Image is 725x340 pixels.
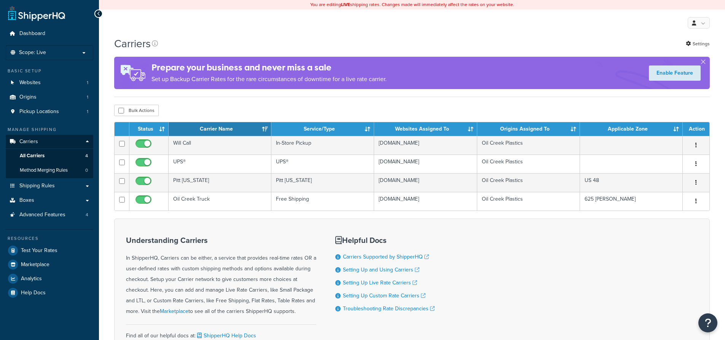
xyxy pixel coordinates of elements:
[6,76,93,90] li: Websites
[21,262,49,268] span: Marketplace
[21,247,57,254] span: Test Your Rates
[6,126,93,133] div: Manage Shipping
[6,135,93,149] a: Carriers
[126,236,316,317] div: In ShipperHQ, Carriers can be either, a service that provides real-time rates OR a user-defined r...
[6,135,93,178] li: Carriers
[6,258,93,271] a: Marketplace
[6,179,93,193] a: Shipping Rules
[19,80,41,86] span: Websites
[20,167,68,174] span: Method Merging Rules
[19,109,59,115] span: Pickup Locations
[343,266,419,274] a: Setting Up and Using Carriers
[6,163,93,177] li: Method Merging Rules
[580,122,683,136] th: Applicable Zone: activate to sort column ascending
[374,192,477,211] td: [DOMAIN_NAME]
[19,30,45,37] span: Dashboard
[477,155,580,173] td: Oil Creek Plastics
[649,65,701,81] a: Enable Feature
[6,149,93,163] li: All Carriers
[341,1,350,8] b: LIVE
[19,212,65,218] span: Advanced Features
[374,136,477,155] td: [DOMAIN_NAME]
[19,183,55,189] span: Shipping Rules
[6,149,93,163] a: All Carriers 4
[19,94,37,101] span: Origins
[86,212,88,218] span: 4
[87,94,88,101] span: 1
[343,292,425,300] a: Setting Up Custom Rate Carriers
[683,122,709,136] th: Action
[6,90,93,104] li: Origins
[169,136,271,155] td: Will Call
[85,167,88,174] span: 0
[160,307,188,315] a: Marketplace
[19,49,46,56] span: Scope: Live
[6,27,93,41] a: Dashboard
[6,286,93,300] a: Help Docs
[151,61,387,74] h4: Prepare your business and never miss a sale
[169,173,271,192] td: Pitt [US_STATE]
[87,80,88,86] span: 1
[114,57,151,89] img: ad-rules-rateshop-fe6ec290ccb7230408bd80ed9643f0289d75e0ffd9eb532fc0e269fcd187b520.png
[477,192,580,211] td: Oil Creek Plastics
[6,208,93,222] li: Advanced Features
[126,236,316,244] h3: Understanding Carriers
[271,136,374,155] td: In-Store Pickup
[151,74,387,85] p: Set up Backup Carrier Rates for the rare circumstances of downtime for a live rate carrier.
[6,105,93,119] li: Pickup Locations
[6,76,93,90] a: Websites 1
[271,192,374,211] td: Free Shipping
[114,105,159,116] button: Bulk Actions
[6,105,93,119] a: Pickup Locations 1
[129,122,169,136] th: Status: activate to sort column ascending
[343,253,429,261] a: Carriers Supported by ShipperHQ
[698,313,717,332] button: Open Resource Center
[343,279,417,287] a: Setting Up Live Rate Carriers
[85,153,88,159] span: 4
[169,192,271,211] td: Oil Creek Truck
[477,136,580,155] td: Oil Creek Plastics
[169,122,271,136] th: Carrier Name: activate to sort column ascending
[374,122,477,136] th: Websites Assigned To: activate to sort column ascending
[374,173,477,192] td: [DOMAIN_NAME]
[580,192,683,211] td: 625 [PERSON_NAME]
[6,235,93,242] div: Resources
[271,155,374,173] td: UPS®
[580,173,683,192] td: US 48
[6,244,93,257] a: Test Your Rates
[6,272,93,286] a: Analytics
[196,332,256,340] a: ShipperHQ Help Docs
[477,122,580,136] th: Origins Assigned To: activate to sort column ascending
[374,155,477,173] td: [DOMAIN_NAME]
[271,173,374,192] td: Pitt [US_STATE]
[477,173,580,192] td: Oil Creek Plastics
[6,90,93,104] a: Origins 1
[114,36,151,51] h1: Carriers
[20,153,45,159] span: All Carriers
[19,139,38,145] span: Carriers
[335,236,435,244] h3: Helpful Docs
[271,122,374,136] th: Service/Type: activate to sort column ascending
[169,155,271,173] td: UPS®
[21,276,42,282] span: Analytics
[87,109,88,115] span: 1
[21,290,46,296] span: Help Docs
[686,38,710,49] a: Settings
[343,305,435,313] a: Troubleshooting Rate Discrepancies
[6,163,93,177] a: Method Merging Rules 0
[19,197,34,204] span: Boxes
[6,208,93,222] a: Advanced Features 4
[6,193,93,208] a: Boxes
[6,68,93,74] div: Basic Setup
[8,6,65,21] a: ShipperHQ Home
